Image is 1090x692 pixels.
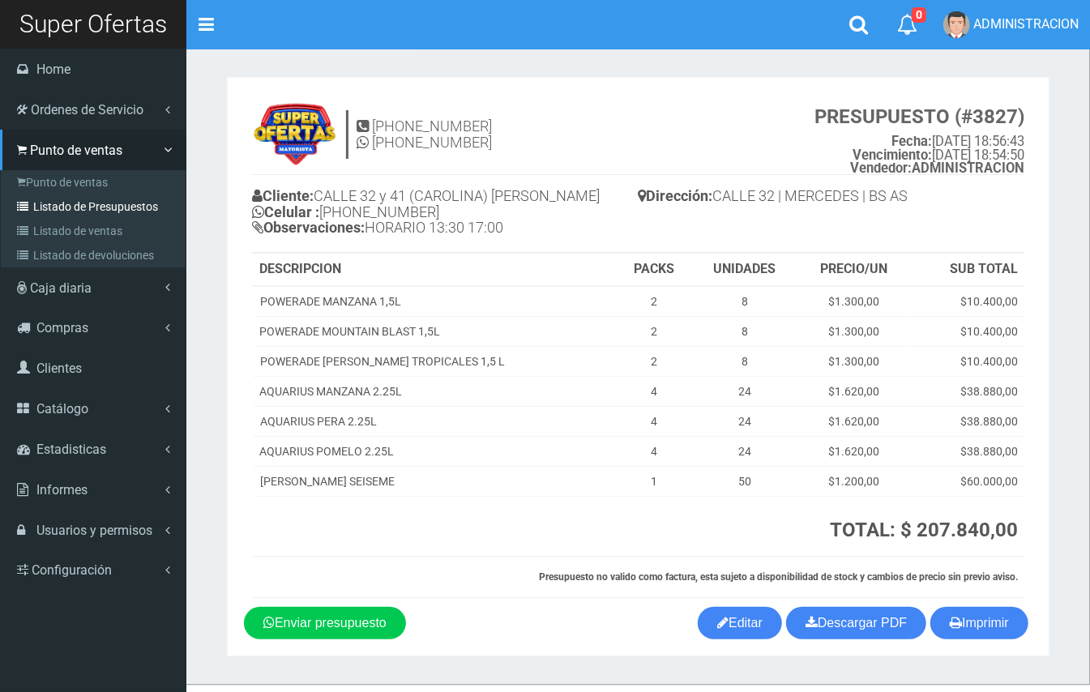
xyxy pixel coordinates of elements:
td: 8 [691,317,797,347]
td: 4 [617,377,692,407]
img: 9k= [252,102,338,167]
a: Enviar presupuesto [244,607,406,639]
strong: TOTAL: $ 207.840,00 [830,519,1018,541]
span: Home [36,62,71,77]
th: PACKS [617,254,692,286]
th: SUB TOTAL [910,254,1024,286]
span: Enviar presupuesto [275,616,387,630]
a: Descargar PDF [786,607,926,639]
td: $10.400,00 [910,317,1024,347]
td: $38.880,00 [910,407,1024,437]
h4: CALLE 32 | MERCEDES | BS AS [639,184,1025,212]
strong: PRESUPUESTO (#3827) [814,105,1024,128]
small: [DATE] 18:56:43 [DATE] 18:54:50 [814,106,1024,176]
span: Configuración [32,562,112,578]
td: $38.880,00 [910,377,1024,407]
span: Caja diaria [30,280,92,296]
td: POWERADE MOUNTAIN BLAST 1,5L [253,317,617,347]
td: 50 [691,467,797,497]
b: Observaciones: [252,219,365,236]
span: Ordenes de Servicio [31,102,143,117]
h4: [PHONE_NUMBER] [PHONE_NUMBER] [357,118,492,151]
td: $10.400,00 [910,347,1024,377]
strong: Vencimiento: [853,147,932,163]
td: 8 [691,347,797,377]
span: Informes [36,482,88,498]
td: 2 [617,286,692,317]
span: Clientes [36,361,82,376]
strong: Vendedor: [850,160,912,176]
h4: CALLE 32 y 41 (CAROLINA) [PERSON_NAME] [PHONE_NUMBER] HORARIO 13:30 17:00 [252,184,639,244]
td: $60.000,00 [910,467,1024,497]
td: 2 [617,347,692,377]
td: $1.300,00 [797,347,910,377]
td: 24 [691,437,797,467]
b: Celular : [252,203,319,220]
strong: Presupuesto no valido como factura, esta sujeto a disponibilidad de stock y cambios de precio sin... [539,571,1018,583]
span: ADMINISTRACION [973,16,1079,32]
td: [PERSON_NAME] SEISEME [253,467,617,497]
b: Dirección: [639,187,713,204]
td: $38.880,00 [910,437,1024,467]
b: ADMINISTRACION [850,160,1024,176]
button: Imprimir [930,607,1028,639]
td: $1.620,00 [797,377,910,407]
td: $1.620,00 [797,437,910,467]
td: 4 [617,407,692,437]
th: UNIDADES [691,254,797,286]
th: PRECIO/UN [797,254,910,286]
td: AQUARIUS POMELO 2.25L [253,437,617,467]
td: $1.300,00 [797,317,910,347]
a: Listado de devoluciones [5,243,186,267]
td: 4 [617,437,692,467]
span: Compras [36,320,88,335]
td: AQUARIUS MANZANA 2.25L [253,377,617,407]
td: AQUARIUS PERA 2.25L [253,407,617,437]
th: DESCRIPCION [253,254,617,286]
strong: Fecha: [891,134,932,149]
a: Editar [698,607,782,639]
td: 24 [691,377,797,407]
span: Super Ofertas [19,10,167,38]
td: $1.300,00 [797,286,910,317]
td: 8 [691,286,797,317]
td: 2 [617,317,692,347]
img: User Image [943,11,970,38]
td: $1.620,00 [797,407,910,437]
a: Punto de ventas [5,170,186,194]
td: 24 [691,407,797,437]
a: Listado de Presupuestos [5,194,186,219]
span: Usuarios y permisos [36,523,152,538]
td: POWERADE [PERSON_NAME] TROPICALES 1,5 L [253,347,617,377]
span: Punto de ventas [30,143,122,158]
td: $10.400,00 [910,286,1024,317]
td: $1.200,00 [797,467,910,497]
b: Cliente: [252,187,314,204]
td: POWERADE MANZANA 1,5L [253,286,617,317]
span: Catálogo [36,401,88,416]
a: Listado de ventas [5,219,186,243]
span: 0 [912,7,926,23]
span: Estadisticas [36,442,106,457]
td: 1 [617,467,692,497]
